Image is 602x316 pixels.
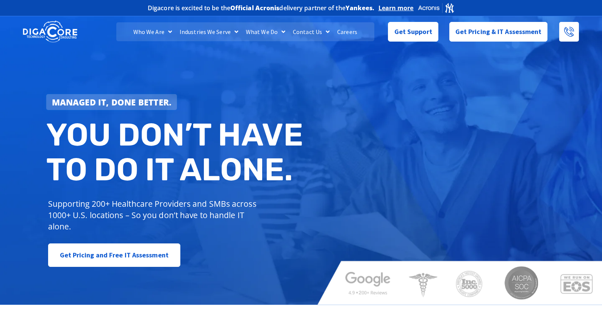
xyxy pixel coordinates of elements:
b: Official Acronis [230,4,280,12]
img: DigaCore Technology Consulting [23,20,77,43]
span: Get Pricing and Free IT Assessment [60,248,169,263]
img: Acronis [417,2,455,13]
h2: You don’t have to do IT alone. [46,118,307,187]
a: Contact Us [289,22,333,41]
p: Supporting 200+ Healthcare Providers and SMBs across 1000+ U.S. locations – So you don’t have to ... [48,198,260,232]
nav: Menu [116,22,374,41]
a: Managed IT, done better. [46,94,177,110]
a: What We Do [242,22,289,41]
a: Who We Are [130,22,176,41]
span: Get Pricing & IT Assessment [455,24,542,39]
a: Get Pricing and Free IT Assessment [48,243,180,267]
b: Yankees. [346,4,375,12]
h2: Digacore is excited to be the delivery partner of the [148,5,375,11]
a: Learn more [378,4,414,12]
a: Get Support [388,22,438,42]
a: Industries We Serve [176,22,242,41]
a: Careers [333,22,361,41]
strong: Managed IT, done better. [52,96,172,108]
span: Get Support [394,24,432,39]
a: Get Pricing & IT Assessment [449,22,548,42]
